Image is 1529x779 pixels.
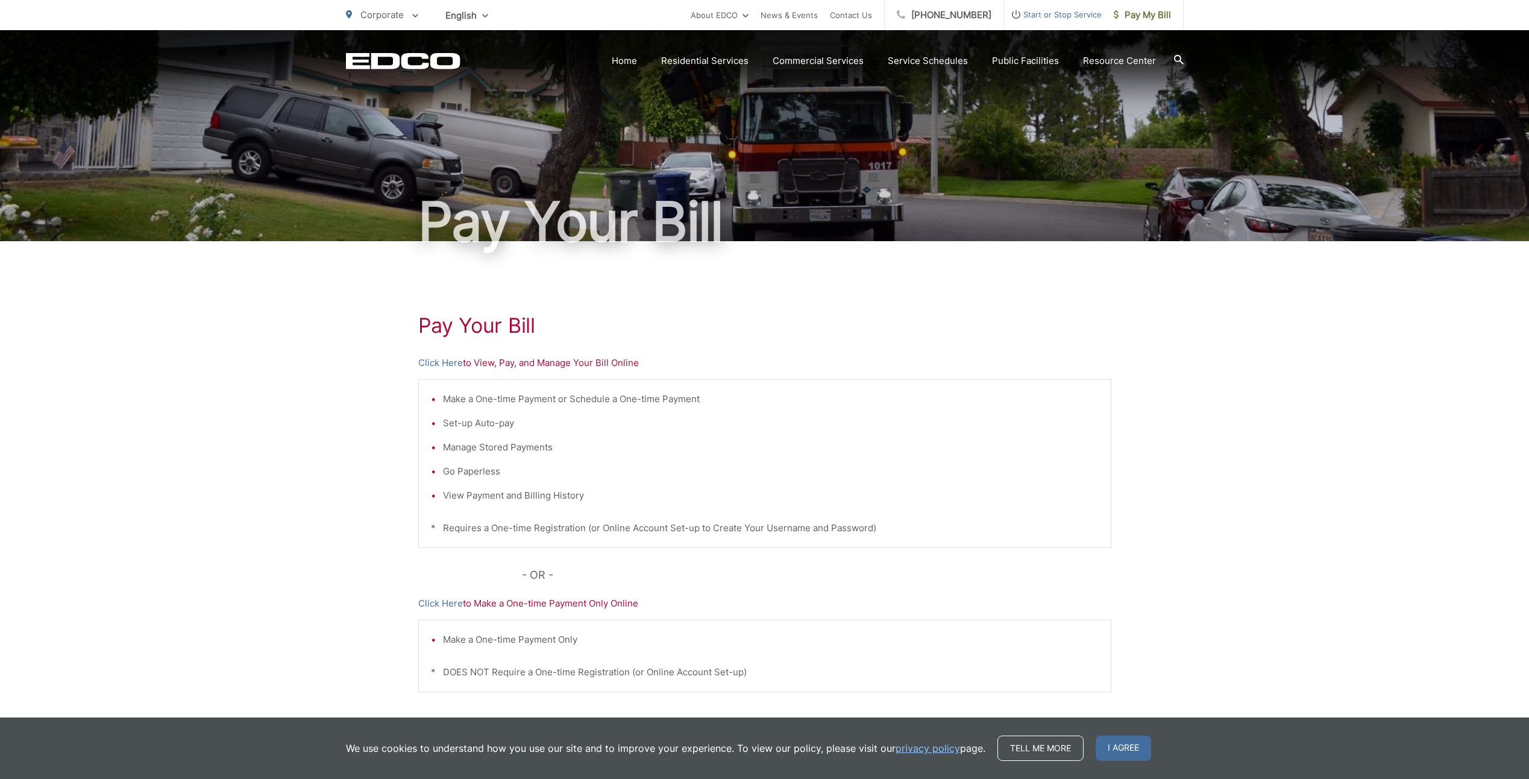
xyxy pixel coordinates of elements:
p: We use cookies to understand how you use our site and to improve your experience. To view our pol... [346,741,985,755]
p: * DOES NOT Require a One-time Registration (or Online Account Set-up) [431,665,1099,680]
a: Tell me more [997,736,1084,761]
p: - OR - [522,566,1111,584]
a: EDCD logo. Return to the homepage. [346,52,460,69]
a: Resource Center [1083,54,1156,68]
li: Go Paperless [443,464,1099,479]
p: * Requires a One-time Registration (or Online Account Set-up to Create Your Username and Password) [431,521,1099,535]
a: Commercial Services [773,54,864,68]
span: I agree [1096,736,1151,761]
h1: Pay Your Bill [346,192,1184,252]
li: Set-up Auto-pay [443,416,1099,430]
a: About EDCO [691,8,749,22]
span: Pay My Bill [1114,8,1171,22]
a: Contact Us [830,8,872,22]
a: Residential Services [661,54,749,68]
h1: Pay Your Bill [418,314,1111,338]
span: Corporate [360,9,404,20]
a: privacy policy [896,741,960,755]
a: Click Here [418,356,463,370]
a: Service Schedules [888,54,968,68]
a: Click Here [418,596,463,611]
li: View Payment and Billing History [443,488,1099,503]
p: to Make a One-time Payment Only Online [418,596,1111,611]
p: to View, Pay, and Manage Your Bill Online [418,356,1111,370]
li: Make a One-time Payment Only [443,632,1099,647]
span: English [436,5,497,26]
a: Public Facilities [992,54,1059,68]
li: Manage Stored Payments [443,440,1099,455]
li: Make a One-time Payment or Schedule a One-time Payment [443,392,1099,406]
a: Home [612,54,637,68]
a: News & Events [761,8,818,22]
